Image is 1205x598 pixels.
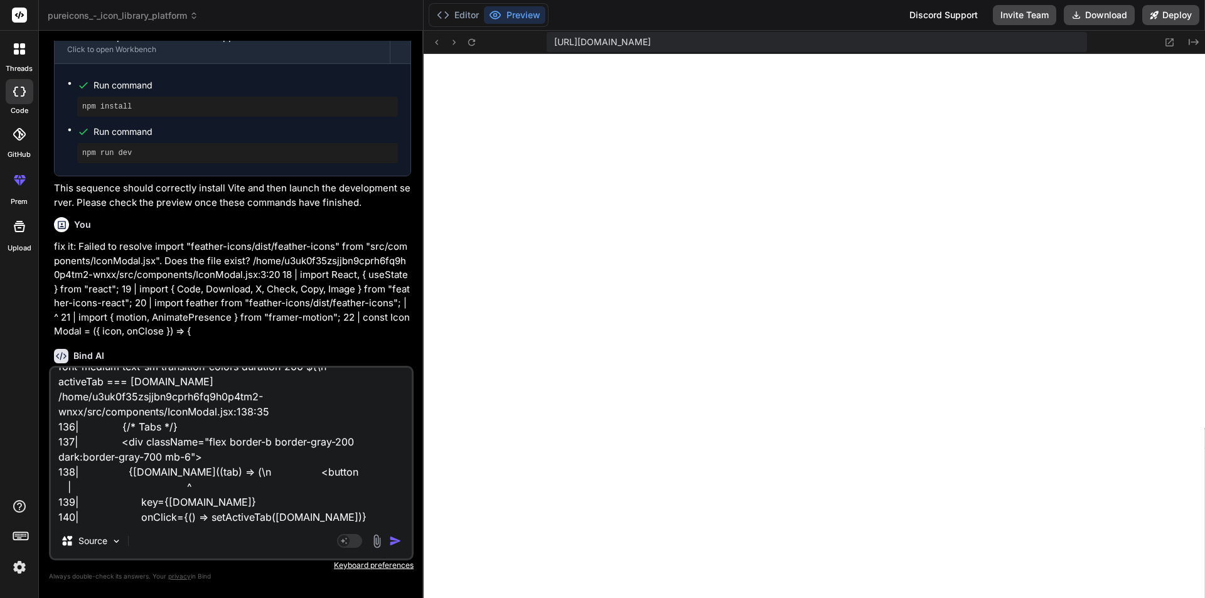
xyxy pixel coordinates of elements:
[73,350,104,362] h6: Bind AI
[74,218,91,231] h6: You
[902,5,985,25] div: Discord Support
[389,535,402,547] img: icon
[78,535,107,547] p: Source
[993,5,1056,25] button: Invite Team
[8,149,31,160] label: GitHub
[94,79,398,92] span: Run command
[82,148,393,158] pre: npm run dev
[424,54,1205,598] iframe: Preview
[6,63,33,74] label: threads
[484,6,545,24] button: Preview
[1064,5,1135,25] button: Download
[9,557,30,578] img: settings
[55,22,390,63] button: Reinstall dependencies and run the applicationClick to open Workbench
[11,196,28,207] label: prem
[49,560,414,570] p: Keyboard preferences
[1142,5,1199,25] button: Deploy
[554,36,651,48] span: [URL][DOMAIN_NAME]
[54,181,411,210] p: This sequence should correctly install Vite and then launch the development server. Please check ...
[67,45,377,55] div: Click to open Workbench
[51,368,412,523] textarea: /home/u3uk0f35zsjjbn9cprh6fq9h0p4tm2-wnxx/src/components/IconModal.jsx: Expecting Unicode escape ...
[54,240,411,339] p: fix it: Failed to resolve import "feather-icons/dist/feather-icons" from "src/components/IconModa...
[48,9,198,22] span: pureicons_-_icon_library_platform
[111,536,122,547] img: Pick Models
[432,6,484,24] button: Editor
[82,102,393,112] pre: npm install
[49,570,414,582] p: Always double-check its answers. Your in Bind
[94,125,398,138] span: Run command
[8,243,31,254] label: Upload
[370,534,384,548] img: attachment
[168,572,191,580] span: privacy
[11,105,28,116] label: code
